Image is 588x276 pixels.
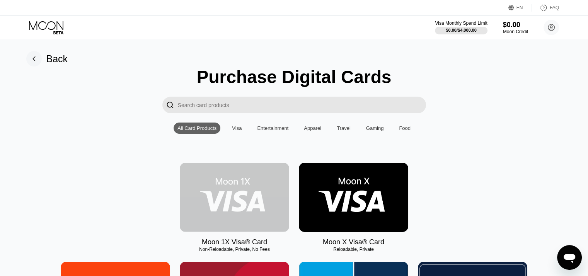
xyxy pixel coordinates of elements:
div: Purchase Digital Cards [197,66,392,87]
div: Entertainment [253,123,292,134]
div: Moon Credit [503,29,528,34]
div: Entertainment [257,125,288,131]
div: Reloadable, Private [299,247,408,252]
div: Back [46,53,68,65]
div: Non-Reloadable, Private, No Fees [180,247,289,252]
div: Moon X Visa® Card [323,238,384,246]
div: EN [516,5,523,10]
div: Apparel [304,125,321,131]
div: Moon 1X Visa® Card [202,238,267,246]
div: Food [395,123,414,134]
div: All Card Products [174,123,220,134]
div: Visa Monthly Spend Limit$0.00/$4,000.00 [435,20,487,34]
div: Visa [232,125,242,131]
div: All Card Products [177,125,216,131]
div: Visa Monthly Spend Limit [435,20,487,26]
div: Gaming [362,123,388,134]
div: FAQ [550,5,559,10]
div: $0.00 / $4,000.00 [446,28,477,32]
div: Back [26,51,68,66]
div: EN [508,4,532,12]
div: Food [399,125,411,131]
iframe: Button to launch messaging window [557,245,582,270]
div: Visa [228,123,245,134]
div:  [166,101,174,109]
div: $0.00 [503,21,528,29]
div: Gaming [366,125,384,131]
div:  [162,97,178,113]
div: FAQ [532,4,559,12]
div: Travel [333,123,355,134]
div: Apparel [300,123,325,134]
div: Travel [337,125,351,131]
div: $0.00Moon Credit [503,21,528,34]
input: Search card products [178,97,426,113]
